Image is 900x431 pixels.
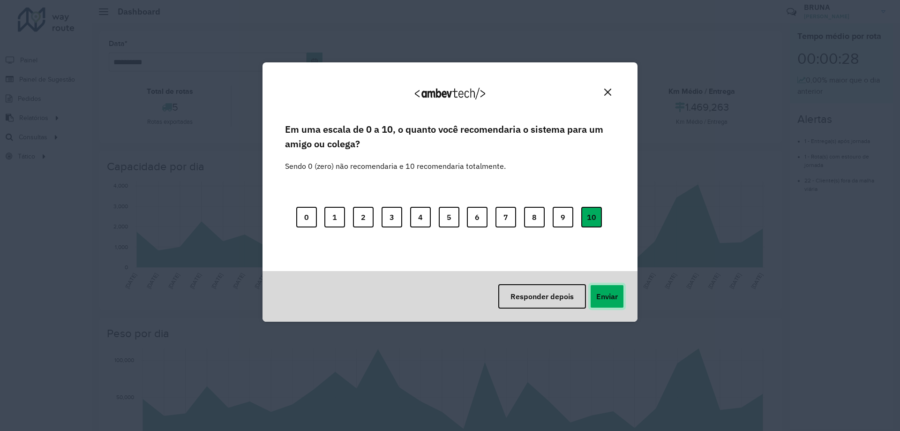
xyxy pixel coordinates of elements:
button: Close [600,85,615,99]
button: Responder depois [498,284,586,309]
img: Logo Ambevtech [415,88,485,99]
button: 5 [439,207,459,227]
button: 1 [324,207,345,227]
label: Sendo 0 (zero) não recomendaria e 10 recomendaria totalmente. [285,149,506,172]
button: 4 [410,207,431,227]
button: 7 [495,207,516,227]
button: Enviar [590,284,624,309]
button: 10 [581,207,602,227]
button: 0 [296,207,317,227]
button: 6 [467,207,487,227]
button: 9 [553,207,573,227]
img: Close [604,89,611,96]
label: Em uma escala de 0 a 10, o quanto você recomendaria o sistema para um amigo ou colega? [285,122,615,151]
button: 8 [524,207,545,227]
button: 3 [382,207,402,227]
button: 2 [353,207,374,227]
